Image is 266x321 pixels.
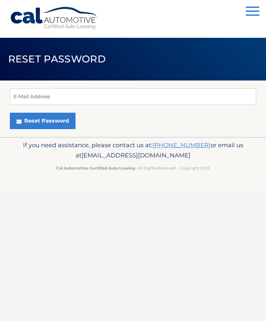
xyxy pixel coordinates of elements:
[10,88,256,105] input: E-Mail Address
[246,7,259,17] button: Menu
[81,151,190,159] span: [EMAIL_ADDRESS][DOMAIN_NAME]
[152,141,211,149] a: [PHONE_NUMBER]
[10,165,256,172] p: - All Rights Reserved - Copyright 2025
[10,7,99,30] a: Cal Automotive
[10,113,76,129] button: Reset Password
[8,53,106,65] span: Reset Password
[10,140,256,161] p: If you need assistance, please contact us at: or email us at
[56,166,135,171] strong: Cal Automotive Certified Auto Leasing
